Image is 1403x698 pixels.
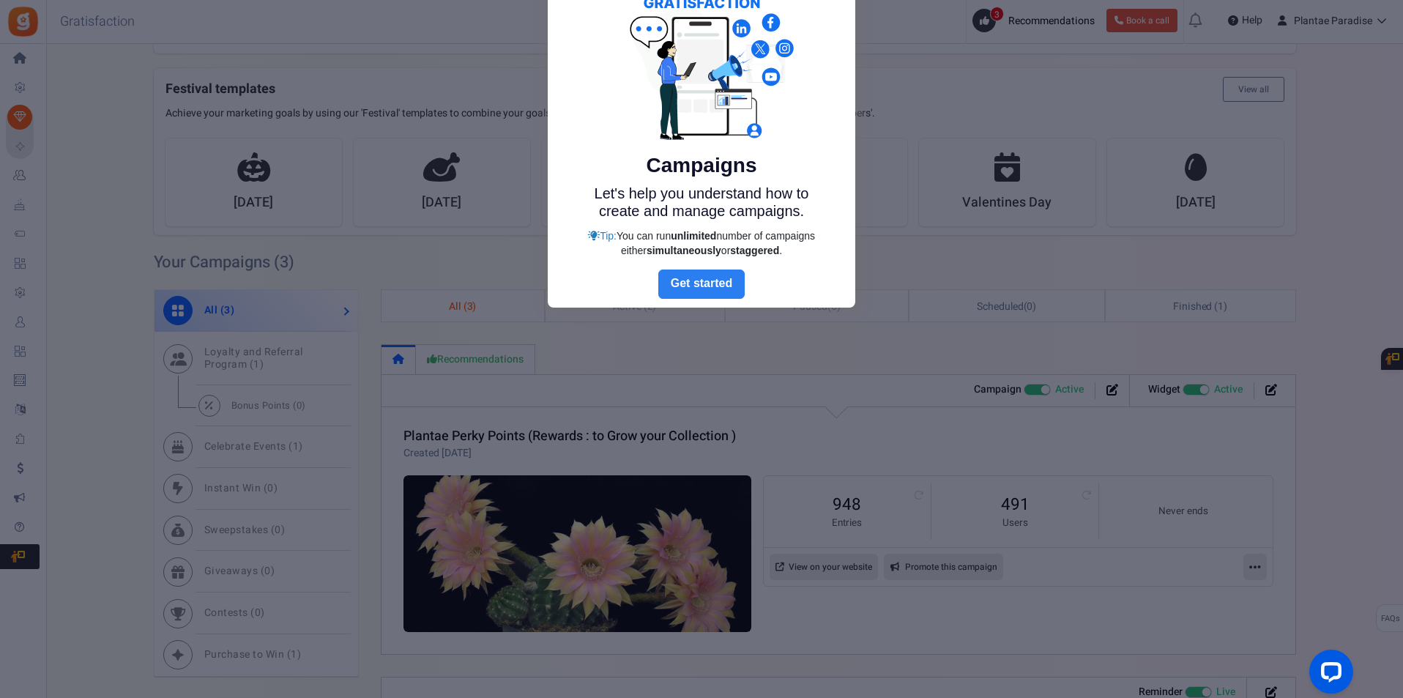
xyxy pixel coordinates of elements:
[617,230,815,256] span: You can run number of campaigns either or .
[671,230,716,242] strong: unlimited
[730,245,779,256] strong: staggered
[581,154,822,177] h5: Campaigns
[581,229,822,258] div: Tip:
[581,185,822,220] p: Let's help you understand how to create and manage campaigns.
[658,270,745,299] a: Next
[647,245,721,256] strong: simultaneously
